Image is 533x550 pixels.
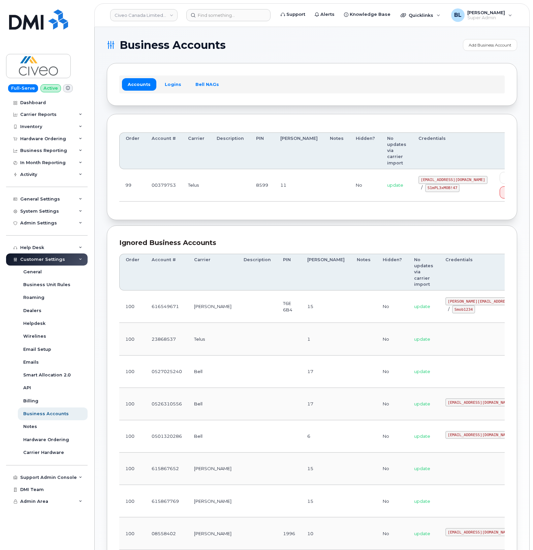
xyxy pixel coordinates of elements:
th: Order [119,132,146,169]
th: Hidden? [350,132,381,169]
span: update [414,401,430,406]
td: 100 [119,323,146,355]
td: 10 [301,517,351,550]
span: update [414,336,430,342]
th: No updates via carrier import [381,132,412,169]
a: Edit [500,172,520,184]
td: [PERSON_NAME] [188,453,238,485]
td: 615867769 [146,485,188,517]
code: [EMAIL_ADDRESS][DOMAIN_NAME] [445,398,514,406]
td: No [377,517,408,550]
td: 11 [274,169,324,202]
td: 23868537 [146,323,188,355]
td: 100 [119,388,146,420]
td: No [377,420,408,453]
th: Account # [146,254,188,291]
span: update [414,369,430,374]
th: Notes [324,132,350,169]
td: [PERSON_NAME] [188,517,238,550]
td: 1996 [277,517,301,550]
span: update [414,433,430,439]
td: No [377,388,408,420]
td: 17 [301,388,351,420]
span: / [448,306,449,312]
code: [EMAIL_ADDRESS][DOMAIN_NAME] [445,431,514,439]
td: 100 [119,291,146,323]
td: 99 [119,169,146,202]
td: No [377,453,408,485]
td: Bell [188,388,238,420]
td: [PERSON_NAME] [188,485,238,517]
td: 00379753 [146,169,182,202]
th: [PERSON_NAME] [274,132,324,169]
td: No [377,323,408,355]
th: Order [119,254,146,291]
th: Credentials [412,132,494,169]
td: No [377,291,408,323]
th: Notes [351,254,377,291]
th: Hidden? [377,254,408,291]
td: 615867652 [146,453,188,485]
td: 100 [119,485,146,517]
td: [PERSON_NAME] [188,291,238,323]
code: S1mPL3xMOB!47 [425,184,460,192]
span: update [414,304,430,309]
td: 100 [119,356,146,388]
th: Description [211,132,250,169]
td: 100 [119,420,146,453]
th: Carrier [188,254,238,291]
th: No updates via carrier import [408,254,439,291]
span: update [387,182,403,188]
td: 0501320286 [146,420,188,453]
td: 15 [301,485,351,517]
th: Description [238,254,277,291]
td: 1 [301,323,351,355]
td: T6E 6B4 [277,291,301,323]
td: Telus [188,323,238,355]
a: Accounts [122,78,156,90]
span: Business Accounts [120,40,226,50]
th: Carrier [182,132,211,169]
td: Telus [182,169,211,202]
span: update [414,531,430,536]
td: No [377,356,408,388]
div: Ignored Business Accounts [119,238,505,248]
span: update [414,466,430,471]
td: 8599 [250,169,274,202]
a: Logins [159,78,187,90]
code: [EMAIL_ADDRESS][DOMAIN_NAME] [418,176,488,184]
td: 616549671 [146,291,188,323]
td: Bell [188,356,238,388]
td: 0526310556 [146,388,188,420]
td: 17 [301,356,351,388]
span: / [421,185,422,190]
th: Account # [146,132,182,169]
td: 15 [301,453,351,485]
td: Bell [188,420,238,453]
td: 100 [119,517,146,550]
th: PIN [250,132,274,169]
a: Add Business Account [463,39,517,51]
td: 0527025240 [146,356,188,388]
code: Smob1234 [452,305,475,313]
span: update [414,498,430,504]
td: 15 [301,291,351,323]
td: No [350,169,381,202]
td: 6 [301,420,351,453]
code: [EMAIL_ADDRESS][DOMAIN_NAME] [445,528,514,536]
td: 100 [119,453,146,485]
a: Bell NAGs [190,78,225,90]
td: No [377,485,408,517]
th: PIN [277,254,301,291]
th: [PERSON_NAME] [301,254,351,291]
td: 08558402 [146,517,188,550]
